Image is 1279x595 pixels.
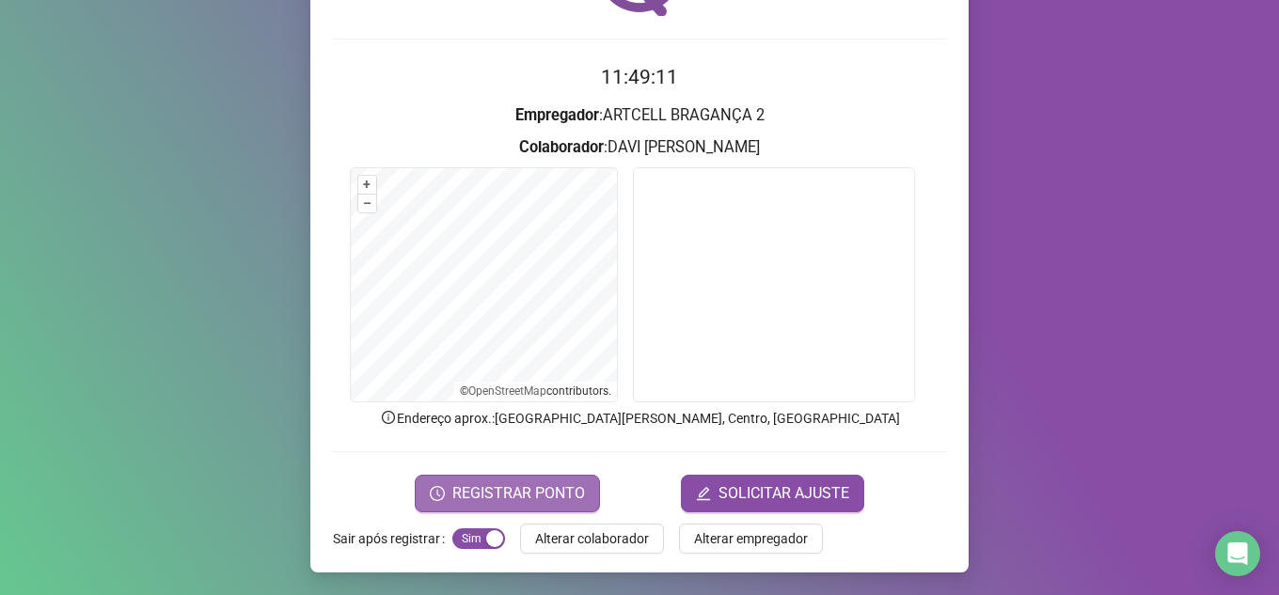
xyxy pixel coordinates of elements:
[333,135,946,160] h3: : DAVI [PERSON_NAME]
[333,408,946,429] p: Endereço aprox. : [GEOGRAPHIC_DATA][PERSON_NAME], Centro, [GEOGRAPHIC_DATA]
[718,482,849,505] span: SOLICITAR AJUSTE
[333,524,452,554] label: Sair após registrar
[515,106,599,124] strong: Empregador
[535,528,649,549] span: Alterar colaborador
[430,486,445,501] span: clock-circle
[681,475,864,512] button: editSOLICITAR AJUSTE
[333,103,946,128] h3: : ARTCELL BRAGANÇA 2
[415,475,600,512] button: REGISTRAR PONTO
[460,384,611,398] li: © contributors.
[468,384,546,398] a: OpenStreetMap
[601,66,678,88] time: 11:49:11
[679,524,823,554] button: Alterar empregador
[358,176,376,194] button: +
[358,195,376,212] button: –
[519,138,604,156] strong: Colaborador
[520,524,664,554] button: Alterar colaborador
[1215,531,1260,576] div: Open Intercom Messenger
[696,486,711,501] span: edit
[380,409,397,426] span: info-circle
[694,528,808,549] span: Alterar empregador
[452,482,585,505] span: REGISTRAR PONTO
